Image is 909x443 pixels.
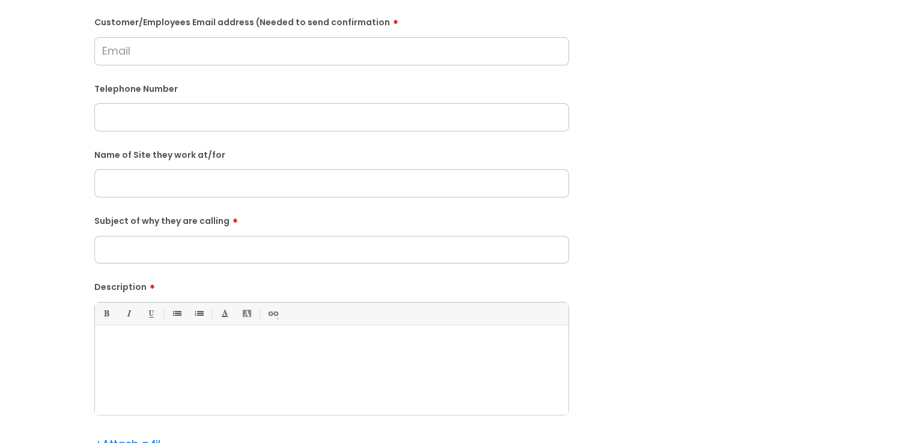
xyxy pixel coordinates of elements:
a: Link [265,306,280,321]
label: Telephone Number [94,82,569,94]
input: Email [94,37,569,65]
label: Subject of why they are calling [94,212,569,226]
a: Back Color [239,306,254,321]
label: Name of Site they work at/for [94,148,569,160]
a: 1. Ordered List (Ctrl-Shift-8) [191,306,206,321]
a: Italic (Ctrl-I) [121,306,136,321]
a: • Unordered List (Ctrl-Shift-7) [169,306,184,321]
a: Font Color [217,306,232,321]
a: Bold (Ctrl-B) [99,306,114,321]
label: Description [94,278,569,292]
a: Underline(Ctrl-U) [143,306,158,321]
label: Customer/Employees Email address (Needed to send confirmation [94,13,569,28]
